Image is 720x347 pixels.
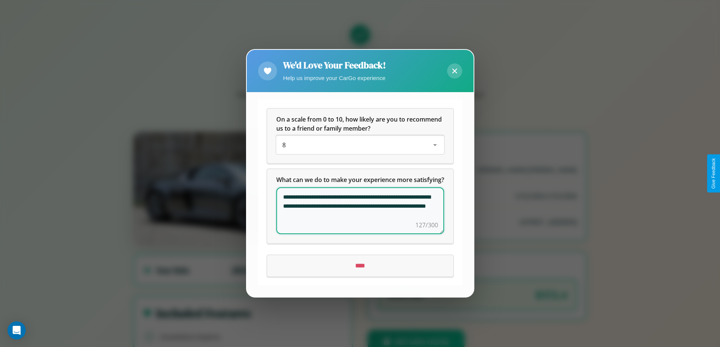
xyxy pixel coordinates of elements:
[276,115,444,133] h5: On a scale from 0 to 10, how likely are you to recommend us to a friend or family member?
[8,321,26,339] div: Open Intercom Messenger
[267,109,453,163] div: On a scale from 0 to 10, how likely are you to recommend us to a friend or family member?
[276,136,444,154] div: On a scale from 0 to 10, how likely are you to recommend us to a friend or family member?
[283,59,386,71] h2: We'd Love Your Feedback!
[415,221,438,230] div: 127/300
[282,141,286,150] span: 8
[276,116,443,133] span: On a scale from 0 to 10, how likely are you to recommend us to a friend or family member?
[711,158,716,189] div: Give Feedback
[283,73,386,83] p: Help us improve your CarGo experience
[276,176,444,184] span: What can we do to make your experience more satisfying?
